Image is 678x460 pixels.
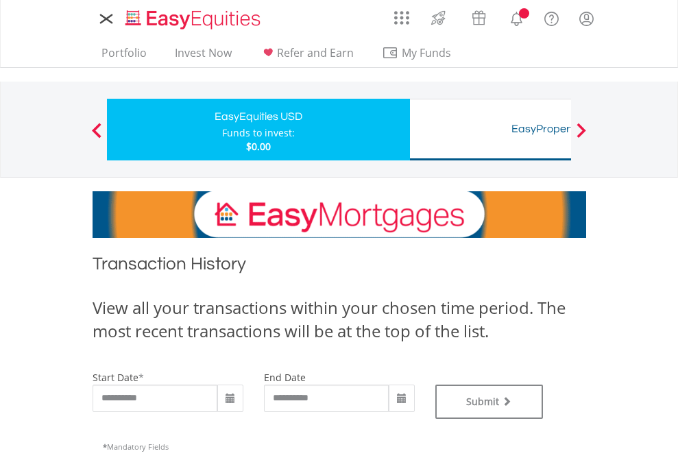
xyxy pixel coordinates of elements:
[222,126,295,140] div: Funds to invest:
[569,3,604,34] a: My Profile
[385,3,418,25] a: AppsGrid
[83,130,110,143] button: Previous
[264,371,306,384] label: end date
[459,3,499,29] a: Vouchers
[382,44,472,62] span: My Funds
[120,3,266,31] a: Home page
[169,46,237,67] a: Invest Now
[115,107,402,126] div: EasyEquities USD
[93,371,138,384] label: start date
[93,296,586,343] div: View all your transactions within your chosen time period. The most recent transactions will be a...
[427,7,450,29] img: thrive-v2.svg
[93,252,586,282] h1: Transaction History
[93,191,586,238] img: EasyMortage Promotion Banner
[435,385,544,419] button: Submit
[468,7,490,29] img: vouchers-v2.svg
[394,10,409,25] img: grid-menu-icon.svg
[96,46,152,67] a: Portfolio
[254,46,359,67] a: Refer and Earn
[277,45,354,60] span: Refer and Earn
[568,130,595,143] button: Next
[499,3,534,31] a: Notifications
[246,140,271,153] span: $0.00
[534,3,569,31] a: FAQ's and Support
[103,441,169,452] span: Mandatory Fields
[123,8,266,31] img: EasyEquities_Logo.png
